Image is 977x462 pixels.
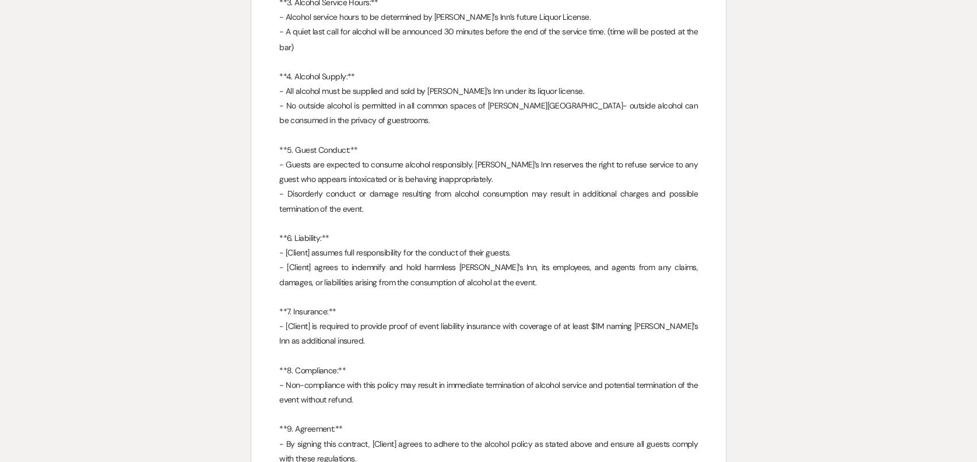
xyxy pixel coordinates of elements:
p: - Guests are expected to consume alcohol responsibly. [PERSON_NAME]’s Inn reserves the right to r... [279,157,698,186]
p: - No outside alcohol is permitted in all common spaces of [PERSON_NAME][GEOGRAPHIC_DATA]- outside... [279,98,698,127]
p: - [Client] is required to provide proof of event liability insurance with coverage of at least $1... [279,318,698,348]
p: - [Client] assumes full responsibility for the conduct of their guests. [279,245,698,260]
p: **5. Guest Conduct:** [279,142,698,157]
p: - [Client] agrees to indemnify and hold harmless [PERSON_NAME]’s Inn, its employees, and agents f... [279,260,698,289]
p: - Alcohol service hours to be determined by [PERSON_NAME]’s Inn’s future Liquor License. [279,10,698,24]
p: - Non-compliance with this policy may result in immediate termination of alcohol service and pote... [279,377,698,407]
p: - Disorderly conduct or damage resulting from alcohol consumption may result in additional charge... [279,186,698,215]
p: - All alcohol must be supplied and sold by [PERSON_NAME]’s Inn under its liquor license. [279,83,698,98]
p: **4. Alcohol Supply:** [279,69,698,83]
p: - A quiet last call for alcohol will be announced 30 minutes before the end of the service time. ... [279,24,698,54]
